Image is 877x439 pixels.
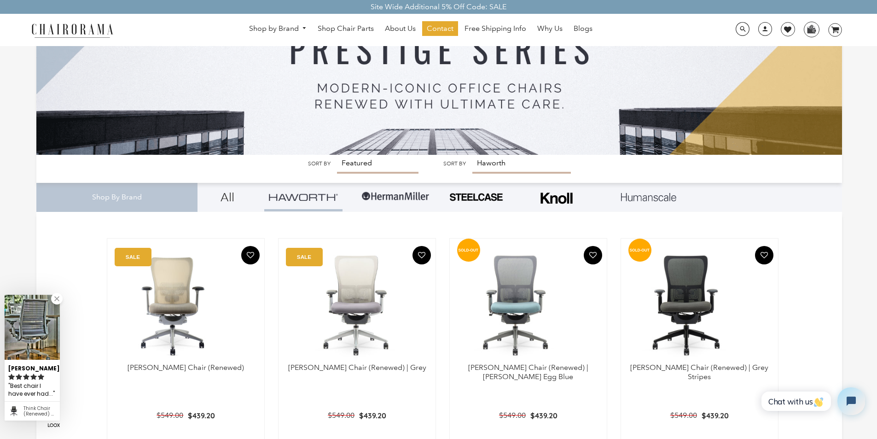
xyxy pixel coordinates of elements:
[380,21,420,36] a: About Us
[328,411,354,420] span: $549.00
[359,411,386,420] span: $439.20
[308,160,331,167] label: Sort by
[126,254,140,260] text: SALE
[318,24,374,34] span: Shop Chair Parts
[157,411,183,420] span: $549.00
[448,192,504,202] img: PHOTO-2024-07-09-00-53-10-removebg-preview.png
[23,374,29,380] svg: rating icon full
[443,160,466,167] label: Sort by
[244,22,312,36] a: Shop by Brand
[530,411,558,420] span: $439.20
[702,411,729,420] span: $439.20
[8,374,15,380] svg: rating icon full
[128,363,244,372] a: [PERSON_NAME] Chair (Renewed)
[630,248,769,363] a: Zody Chair (Renewed) | Grey Stripes - chairorama Zody Chair (Renewed) | Grey Stripes - chairorama
[288,248,426,363] img: Zody Chair (Renewed) | Grey - chairorama
[630,248,745,363] img: Zody Chair (Renewed) | Grey Stripes - chairorama
[157,21,684,38] nav: DesktopNavigation
[569,21,597,36] a: Blogs
[459,248,574,363] img: Zody Chair (Renewed) | Robin Egg Blue - chairorama
[499,411,526,420] span: $549.00
[537,24,563,34] span: Why Us
[116,248,255,363] a: Zody Chair (Renewed) - chairorama Zody Chair (Renewed) - chairorama
[755,246,773,264] button: Add To Wishlist
[458,247,478,252] text: SOLD-OUT
[288,248,426,363] a: Zody Chair (Renewed) | Grey - chairorama Zody Chair (Renewed) | Grey - chairorama
[23,406,56,417] div: Think Chair (Renewed) | Black | New Version
[465,24,526,34] span: Free Shipping Info
[38,374,44,380] svg: rating icon full
[533,21,567,36] a: Why Us
[804,22,819,36] img: WhatsApp_Image_2024-07-12_at_16.23.01.webp
[538,187,575,210] img: Frame_4.png
[459,248,598,363] a: Zody Chair (Renewed) | Robin Egg Blue - chairorama Zody Chair (Renewed) | Robin Egg Blue - chairo...
[116,248,232,363] img: Zody Chair (Renewed) - chairorama
[297,254,311,260] text: SALE
[670,411,697,420] span: $549.00
[16,374,22,380] svg: rating icon full
[361,183,430,211] img: Group-1.png
[574,24,592,34] span: Blogs
[629,247,650,252] text: SOLD-OUT
[754,380,873,423] iframe: Tidio Chat
[204,183,250,211] a: All
[288,363,426,372] a: [PERSON_NAME] Chair (Renewed) | Grey
[5,295,60,360] img: Agnes J. review of Think Chair (Renewed) | Black | New Version
[8,381,56,399] div: Best chair I have ever had...
[26,22,118,38] img: chairorama
[584,246,602,264] button: Add To Wishlist
[630,363,768,381] a: [PERSON_NAME] Chair (Renewed) | Grey Stripes
[621,193,676,201] img: Layer_1_1.png
[427,24,453,34] span: Contact
[412,246,431,264] button: Add To Wishlist
[8,361,56,373] div: [PERSON_NAME]
[313,21,378,36] a: Shop Chair Parts
[460,21,531,36] a: Free Shipping Info
[422,21,458,36] a: Contact
[188,411,215,420] span: $439.20
[385,24,416,34] span: About Us
[468,363,588,381] a: [PERSON_NAME] Chair (Renewed) | [PERSON_NAME] Egg Blue
[269,193,338,200] img: Group_4be16a4b-c81a-4a6e-a540-764d0a8faf6e.png
[241,246,260,264] button: Add To Wishlist
[36,183,197,212] div: Shop By Brand
[30,374,37,380] svg: rating icon full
